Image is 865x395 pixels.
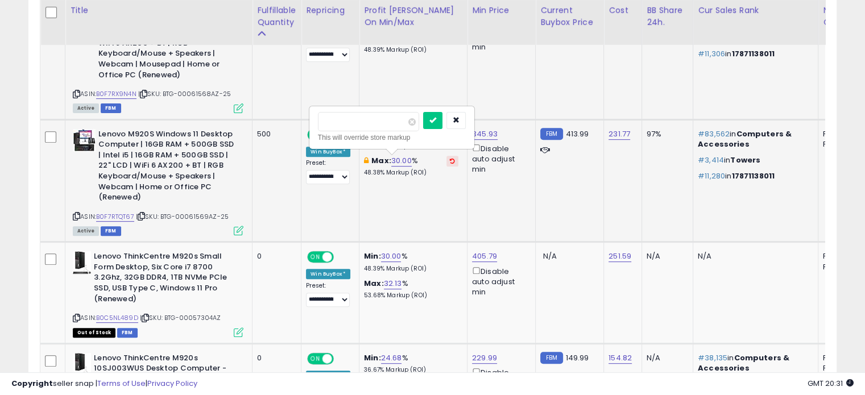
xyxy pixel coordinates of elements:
[11,378,53,389] strong: Copyright
[101,226,121,236] span: FBM
[609,5,637,16] div: Cost
[73,251,243,335] div: ASIN:
[136,212,229,221] span: | SKU: BTG-00061569AZ-25
[609,128,630,140] a: 231.77
[96,212,134,222] a: B0F7RTQT67
[823,139,860,149] div: FBM: 1
[70,5,247,16] div: Title
[11,379,197,389] div: seller snap | |
[381,251,402,262] a: 30.00
[698,353,809,373] p: in
[698,129,809,149] p: in
[138,89,231,98] span: | SKU: BTG-00061568AZ-25
[823,129,860,139] div: FBA: 0
[647,5,688,28] div: BB Share 24h.
[364,251,381,261] b: Min:
[698,171,725,181] span: #11,280
[97,378,146,389] a: Terms of Use
[364,46,458,54] p: 48.39% Markup (ROI)
[364,353,458,374] div: %
[73,251,91,274] img: 4157Yuo8NfL._SL40_.jpg
[257,5,296,28] div: Fulfillable Quantity
[698,49,809,59] p: in
[364,278,384,289] b: Max:
[364,292,458,300] p: 53.68% Markup (ROI)
[96,313,138,323] a: B0C5NL489D
[332,252,350,262] span: OFF
[543,251,557,261] span: N/A
[647,353,684,363] div: N/A
[647,129,684,139] div: 97%
[332,354,350,363] span: OFF
[364,352,381,363] b: Min:
[698,155,809,165] p: in
[698,352,789,373] span: Computers & Accessories
[73,129,96,152] img: 51Tpu8NlbKL._SL40_.jpg
[384,278,402,289] a: 32.13
[609,251,631,262] a: 251.59
[318,132,466,143] div: This will override store markup
[731,48,775,59] span: 17871138011
[698,155,724,165] span: #3,414
[306,282,350,307] div: Preset:
[381,352,402,364] a: 24.68
[306,269,350,279] div: Win BuyBox *
[257,353,292,363] div: 0
[540,128,562,140] small: FBM
[364,278,458,300] div: %
[472,251,497,262] a: 405.79
[257,251,292,261] div: 0
[98,129,237,206] b: Lenovo M920S Windows 11 Desktop Computer | 16GB RAM + 500GB SSD | Intel i5 | 16GB RAM + 500GB SSD...
[73,328,115,338] span: All listings that are currently out of stock and unavailable for purchase on Amazon
[73,6,243,112] div: ASIN:
[823,251,860,261] div: FBA: n/a
[101,103,121,113] span: FBM
[73,129,243,235] div: ASIN:
[731,171,775,181] span: 17871138011
[306,159,350,185] div: Preset:
[472,265,527,298] div: Disable auto adjust min
[566,128,589,139] span: 413.99
[94,251,232,307] b: Lenovo ThinkCentre M920s Small Form Desktop, Six Core i7 8700 3.2Ghz, 32GB DDR4, 1TB NVMe PCIe SS...
[308,354,322,363] span: ON
[609,352,632,364] a: 154.82
[472,352,497,364] a: 229.99
[730,155,760,165] span: Towers
[698,128,730,139] span: #83,562
[391,155,412,167] a: 30.00
[140,313,221,322] span: | SKU: BTG-00057304AZ
[306,5,354,16] div: Repricing
[698,48,725,59] span: #11,306
[698,5,813,16] div: Cur Sales Rank
[823,353,860,363] div: FBA: 1
[308,252,322,262] span: ON
[364,169,458,177] p: 48.38% Markup (ROI)
[364,5,462,28] div: Profit [PERSON_NAME] on Min/Max
[472,5,531,16] div: Min Price
[371,155,391,166] b: Max:
[364,156,458,177] div: %
[472,142,527,175] div: Disable auto adjust min
[257,129,292,139] div: 500
[472,128,498,140] a: 345.93
[117,328,138,338] span: FBM
[698,171,809,181] p: in
[566,352,589,363] span: 149.99
[698,352,727,363] span: #38,135
[306,147,350,157] div: Win BuyBox *
[698,251,809,261] div: N/A
[808,378,854,389] span: 2025-10-6 20:31 GMT
[540,5,599,28] div: Current Buybox Price
[73,103,99,113] span: All listings currently available for purchase on Amazon
[147,378,197,389] a: Privacy Policy
[73,226,99,236] span: All listings currently available for purchase on Amazon
[823,5,864,28] div: Num of Comp.
[96,89,136,99] a: B0F7RX9N4N
[698,128,792,149] span: Computers & Accessories
[73,353,91,376] img: 4157Yuo8NfL._SL40_.jpg
[647,251,684,261] div: N/A
[540,352,562,364] small: FBM
[306,36,350,62] div: Preset:
[364,265,458,273] p: 48.39% Markup (ROI)
[823,262,860,272] div: FBM: n/a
